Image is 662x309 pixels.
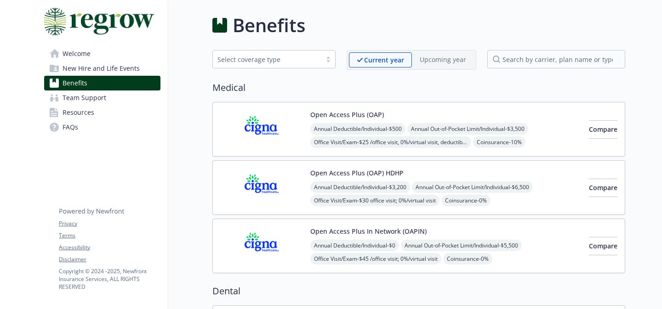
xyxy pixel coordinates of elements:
span: Compare [589,242,617,250]
a: Privacy [59,219,160,228]
div: Select coverage type [217,55,317,64]
a: Benefits [44,76,160,90]
a: Team Support [44,90,160,105]
span: Annual Deductible/Individual - $3,200 [310,181,410,193]
button: Compare [589,179,617,197]
span: Annual Deductible/Individual - $500 [310,123,405,135]
p: Upcoming year [420,55,466,64]
h1: Benefits [233,11,305,39]
button: Open Access Plus (OAP) HDHP [310,168,404,178]
span: Team Support [63,90,106,105]
span: Annual Out-of-Pocket Limit/Individual - $3,500 [407,123,528,135]
p: Copyright © 2024 - 2025 , Newfront Insurance Services, ALL RIGHTS RESERVED [59,267,160,291]
span: Resources [63,105,94,120]
a: Terms [59,231,160,240]
button: Compare [589,120,617,139]
p: Current year [364,55,404,65]
img: CIGNA carrier logo [220,168,303,207]
span: Welcome [63,46,91,61]
span: Coinsurance - 0% [443,253,492,264]
a: Welcome [44,46,160,61]
span: Compare [589,183,617,192]
a: FAQs [44,120,160,135]
button: Open Access Plus (OAP) [310,110,384,119]
span: Annual Out-of-Pocket Limit/Individual - $5,500 [401,240,522,251]
input: search by carrier, plan name or type [487,50,625,68]
img: CIGNA carrier logo [220,226,303,265]
span: Upcoming year [412,52,474,67]
span: Annual Out-of-Pocket Limit/Individual - $6,500 [412,181,533,193]
button: Open Access Plus In Network (OAPIN) [310,226,427,236]
span: Office Visit/Exam - $45 /office visit; 0%/virtual visit [310,253,441,264]
a: Disclaimer [59,255,160,264]
img: CIGNA carrier logo [220,110,303,149]
a: New Hire and Life Events [44,61,160,76]
span: Compare [589,125,617,134]
span: New Hire and Life Events [63,61,140,76]
span: Coinsurance - 10% [473,136,525,148]
span: Annual Deductible/Individual - $0 [310,240,399,251]
span: Benefits [63,76,87,90]
span: Office Visit/Exam - $25 /office visit, 0%/virtual visit, deductible does not apply [310,136,471,148]
span: Office Visit/Exam - $30 office visit; 0%/virtual visit [310,195,439,206]
span: FAQs [63,120,78,135]
span: Coinsurance - 0% [441,195,491,206]
h2: Dental [212,284,625,298]
a: Resources [44,105,160,120]
a: Accessibility [59,243,160,252]
button: Compare [589,237,617,255]
h2: Medical [212,81,625,95]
